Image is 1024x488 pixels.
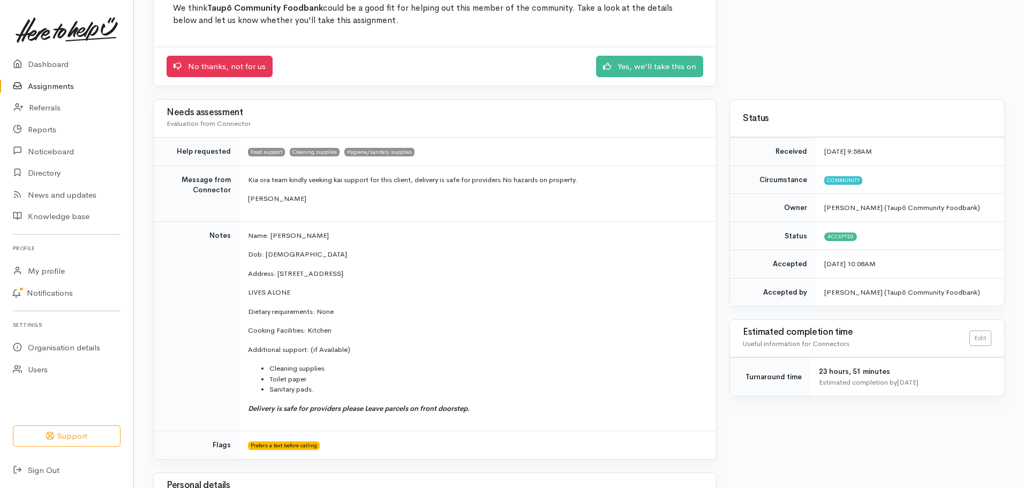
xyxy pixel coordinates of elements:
td: Owner [730,194,816,222]
h6: Settings [13,318,121,332]
p: [PERSON_NAME] [248,193,703,204]
td: [PERSON_NAME] (Taupō Community Foodbank) [816,278,1004,306]
p: Additional support: (if Available) [248,344,703,355]
div: Estimated completion by [819,377,991,388]
span: Food support [248,148,285,156]
li: Sanitary pads. [269,384,703,395]
span: Prefers a text before calling [248,441,320,450]
span: Cleaning supplies [290,148,340,156]
li: Cleaning supplies [269,363,703,374]
span: Accepted [824,232,857,241]
li: Toilet paper [269,374,703,385]
button: Support [13,425,121,447]
a: Edit [969,331,991,346]
td: Received [730,138,816,166]
span: [PERSON_NAME] (Taupō Community Foodbank) [824,203,980,212]
td: Accepted by [730,278,816,306]
p: LIVES ALONE [248,287,703,298]
td: Notes [154,221,239,431]
p: Cooking Facilities: Kitchen [248,325,703,336]
p: Kia ora team kindly seeking kai support for this client, delivery is safe for providers No hazard... [248,175,703,185]
span: 23 hours, 51 minutes [819,367,890,376]
p: We think could be a good fit for helping out this member of the community. Take a look at the det... [173,2,697,27]
td: Help requested [154,138,239,166]
td: Turnaround time [730,358,810,396]
time: [DATE] [897,378,918,387]
td: Status [730,222,816,250]
p: Address: [STREET_ADDRESS] [248,268,703,279]
p: Dietary requirements: None [248,306,703,317]
time: [DATE] 10:08AM [824,259,876,268]
h6: Profile [13,241,121,256]
span: Community [824,176,862,185]
p: Dob: [DEMOGRAPHIC_DATA] [248,249,703,260]
i: Delivery is safe for providers please Leave parcels on front doorstep. [248,404,470,413]
h3: Estimated completion time [743,327,969,337]
a: No thanks, not for us [167,56,273,78]
td: Message from Connector [154,166,239,221]
b: Taupō Community Foodbank [207,3,323,13]
p: Name: [PERSON_NAME] [248,230,703,241]
span: Hygiene/sanitary supplies [344,148,415,156]
time: [DATE] 9:58AM [824,147,872,156]
h3: Needs assessment [167,108,703,118]
td: Flags [154,431,239,459]
a: Yes, we'll take this on [596,56,703,78]
span: Useful information for Connectors [743,339,849,348]
span: Evaluation from Connector [167,119,251,128]
td: Accepted [730,250,816,279]
h3: Status [743,114,991,124]
td: Circumstance [730,166,816,194]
